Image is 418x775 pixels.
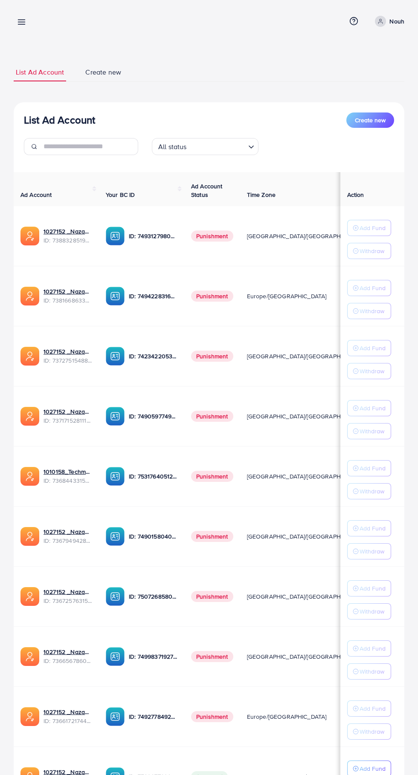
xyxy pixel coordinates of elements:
button: Withdraw [347,543,391,559]
a: 1027152 _Nazaagency_016 [44,588,92,596]
img: ic-ads-acc.e4c84228.svg [20,647,39,666]
p: ID: 7507268580682137618 [129,591,177,602]
img: ic-ba-acc.ded83a64.svg [106,287,125,305]
span: Punishment [191,411,233,422]
button: Add Fund [347,460,391,476]
img: ic-ba-acc.ded83a64.svg [106,587,125,606]
span: [GEOGRAPHIC_DATA]/[GEOGRAPHIC_DATA] [247,352,366,360]
span: Punishment [191,471,233,482]
span: Ad Account [20,190,52,199]
p: ID: 7494228316518858759 [129,291,177,301]
p: ID: 7423422053648285697 [129,351,177,361]
span: Punishment [191,711,233,722]
a: 1010158_Techmanistan pk acc_1715599413927 [44,467,92,476]
p: Add Fund [360,403,386,413]
span: [GEOGRAPHIC_DATA]/[GEOGRAPHIC_DATA] [247,412,366,421]
span: ID: 7366172174454882305 [44,717,92,725]
span: All status [157,141,189,153]
button: Add Fund [347,400,391,416]
img: ic-ba-acc.ded83a64.svg [106,527,125,546]
img: ic-ads-acc.e4c84228.svg [20,587,39,606]
p: Add Fund [360,763,386,774]
span: Europe/[GEOGRAPHIC_DATA] [247,292,327,300]
span: ID: 7381668633665093648 [44,296,92,305]
span: [GEOGRAPHIC_DATA]/[GEOGRAPHIC_DATA] [247,232,366,240]
img: ic-ba-acc.ded83a64.svg [106,707,125,726]
p: ID: 7490597749134508040 [129,411,177,421]
img: ic-ba-acc.ded83a64.svg [106,647,125,666]
span: ID: 7366567860828749825 [44,657,92,665]
p: Add Fund [360,643,386,654]
img: ic-ba-acc.ded83a64.svg [106,347,125,366]
div: <span class='underline'>1027152 _Nazaagency_04</span></br>7371715281112170513 [44,407,92,425]
img: ic-ads-acc.e4c84228.svg [20,227,39,245]
span: ID: 7371715281112170513 [44,416,92,425]
span: Punishment [191,230,233,242]
span: ID: 7388328519014645761 [44,236,92,245]
span: Create new [355,116,386,124]
p: ID: 7490158040596217873 [129,531,177,542]
button: Withdraw [347,483,391,499]
a: 1027152 _Nazaagency_023 [44,287,92,296]
p: Withdraw [360,486,384,496]
div: <span class='underline'>1027152 _Nazaagency_016</span></br>7367257631523782657 [44,588,92,605]
a: 1027152 _Nazaagency_018 [44,708,92,716]
img: ic-ads-acc.e4c84228.svg [20,707,39,726]
p: Withdraw [360,366,384,376]
p: Withdraw [360,426,384,436]
a: Nouh [372,16,404,27]
img: ic-ba-acc.ded83a64.svg [106,407,125,426]
span: Punishment [191,651,233,662]
img: ic-ads-acc.e4c84228.svg [20,407,39,426]
p: ID: 7493127980932333584 [129,231,177,241]
button: Withdraw [347,243,391,259]
p: Add Fund [360,583,386,593]
p: Add Fund [360,283,386,293]
img: ic-ads-acc.e4c84228.svg [20,287,39,305]
a: 1027152 _Nazaagency_04 [44,407,92,416]
a: 1027152 _Nazaagency_019 [44,227,92,236]
p: Add Fund [360,343,386,353]
p: Withdraw [360,726,384,737]
button: Add Fund [347,640,391,657]
button: Add Fund [347,700,391,717]
div: Search for option [152,138,258,155]
span: Punishment [191,291,233,302]
span: Ad Account Status [191,182,223,199]
span: [GEOGRAPHIC_DATA]/[GEOGRAPHIC_DATA] [247,472,366,481]
p: Withdraw [360,546,384,556]
p: Add Fund [360,703,386,714]
span: Europe/[GEOGRAPHIC_DATA] [247,712,327,721]
button: Withdraw [347,663,391,680]
span: ID: 7372751548805726224 [44,356,92,365]
button: Create new [346,112,394,128]
p: Add Fund [360,523,386,533]
button: Withdraw [347,603,391,619]
img: ic-ads-acc.e4c84228.svg [20,467,39,486]
span: Your BC ID [106,190,135,199]
a: 1027152 _Nazaagency_0051 [44,648,92,656]
span: Punishment [191,351,233,362]
button: Add Fund [347,280,391,296]
button: Add Fund [347,520,391,536]
img: ic-ba-acc.ded83a64.svg [106,467,125,486]
p: ID: 7499837192777400321 [129,651,177,662]
h3: List Ad Account [24,114,95,126]
button: Add Fund [347,340,391,356]
span: [GEOGRAPHIC_DATA]/[GEOGRAPHIC_DATA] [247,532,366,541]
a: 1027152 _Nazaagency_003 [44,527,92,536]
p: ID: 7531764051207716871 [129,471,177,481]
div: <span class='underline'>1027152 _Nazaagency_003</span></br>7367949428067450896 [44,527,92,545]
img: ic-ads-acc.e4c84228.svg [20,347,39,366]
p: Withdraw [360,666,384,677]
span: Action [347,190,364,199]
span: ID: 7367257631523782657 [44,596,92,605]
span: Time Zone [247,190,276,199]
button: Add Fund [347,580,391,596]
p: Add Fund [360,223,386,233]
p: ID: 7492778492849930241 [129,712,177,722]
p: Withdraw [360,306,384,316]
div: <span class='underline'>1027152 _Nazaagency_023</span></br>7381668633665093648 [44,287,92,305]
div: <span class='underline'>1027152 _Nazaagency_018</span></br>7366172174454882305 [44,708,92,725]
span: [GEOGRAPHIC_DATA]/[GEOGRAPHIC_DATA] [247,592,366,601]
